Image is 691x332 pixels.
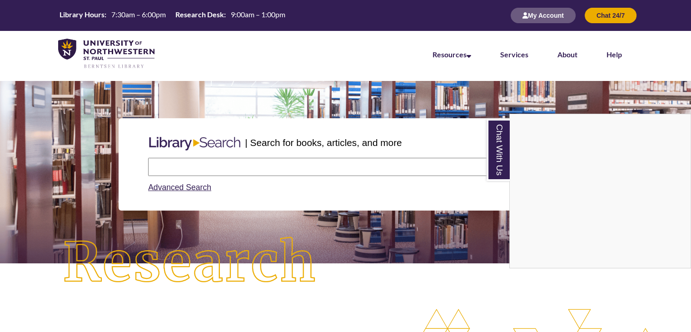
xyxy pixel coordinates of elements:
div: Chat With Us [509,114,691,268]
a: About [557,50,577,59]
a: Resources [432,50,471,59]
iframe: Chat Widget [510,114,691,268]
a: Chat With Us [487,119,510,181]
a: Help [606,50,622,59]
a: Services [500,50,528,59]
img: UNWSP Library Logo [58,39,154,69]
